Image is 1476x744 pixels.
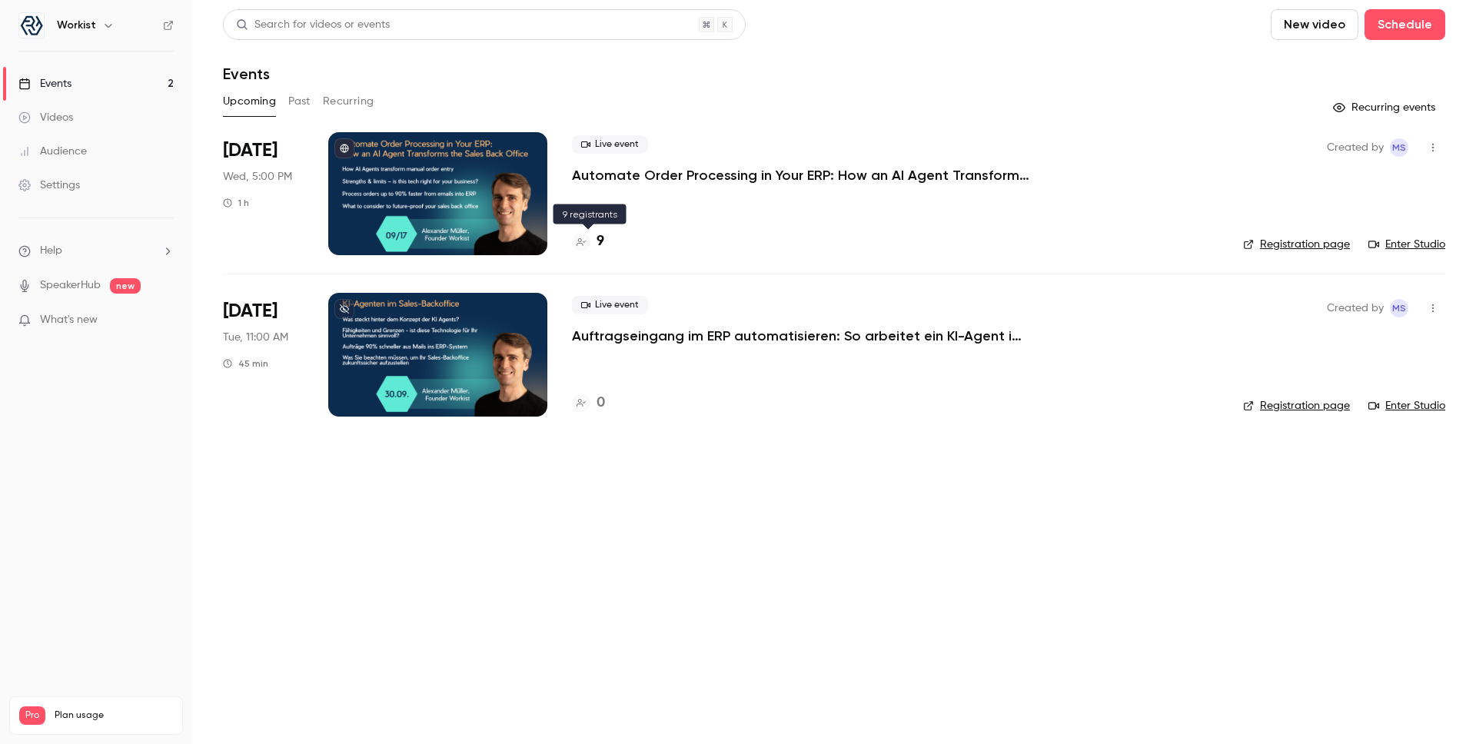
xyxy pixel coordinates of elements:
button: Upcoming [223,89,276,114]
button: Schedule [1365,9,1445,40]
a: 0 [572,393,605,414]
button: Recurring [323,89,374,114]
span: Max Sauermilch [1390,138,1408,157]
div: Videos [18,110,73,125]
h1: Events [223,65,270,83]
span: new [110,278,141,294]
span: Plan usage [55,709,173,722]
span: Help [40,243,62,259]
span: [DATE] [223,299,278,324]
a: Registration page [1243,237,1350,252]
span: [DATE] [223,138,278,163]
a: Enter Studio [1368,398,1445,414]
span: MS [1392,299,1406,317]
h6: Workist [57,18,96,33]
div: 1 h [223,197,249,209]
li: help-dropdown-opener [18,243,174,259]
span: Live event [572,296,648,314]
span: What's new [40,312,98,328]
a: Registration page [1243,398,1350,414]
span: Max Sauermilch [1390,299,1408,317]
button: New video [1271,9,1358,40]
span: MS [1392,138,1406,157]
iframe: Noticeable Trigger [155,314,174,327]
div: Audience [18,144,87,159]
span: Tue, 11:00 AM [223,330,288,345]
div: 45 min [223,357,268,370]
span: Pro [19,706,45,725]
span: Live event [572,135,648,154]
div: Settings [18,178,80,193]
span: Wed, 5:00 PM [223,169,292,184]
button: Past [288,89,311,114]
a: Automate Order Processing in Your ERP: How an AI Agent Transforms the Sales Back Office [572,166,1033,184]
a: Auftragseingang im ERP automatisieren: So arbeitet ein KI-Agent im Sales-Backoffice [572,327,1033,345]
button: Recurring events [1326,95,1445,120]
a: SpeakerHub [40,277,101,294]
div: Search for videos or events [236,17,390,33]
div: Sep 17 Wed, 5:00 PM (Europe/Berlin) [223,132,304,255]
h4: 9 [597,231,604,252]
img: Workist [19,13,44,38]
div: Sep 30 Tue, 11:00 AM (Europe/Berlin) [223,293,304,416]
span: Created by [1327,299,1384,317]
span: Created by [1327,138,1384,157]
a: 9 [572,231,604,252]
a: Enter Studio [1368,237,1445,252]
div: Events [18,76,71,91]
h4: 0 [597,393,605,414]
